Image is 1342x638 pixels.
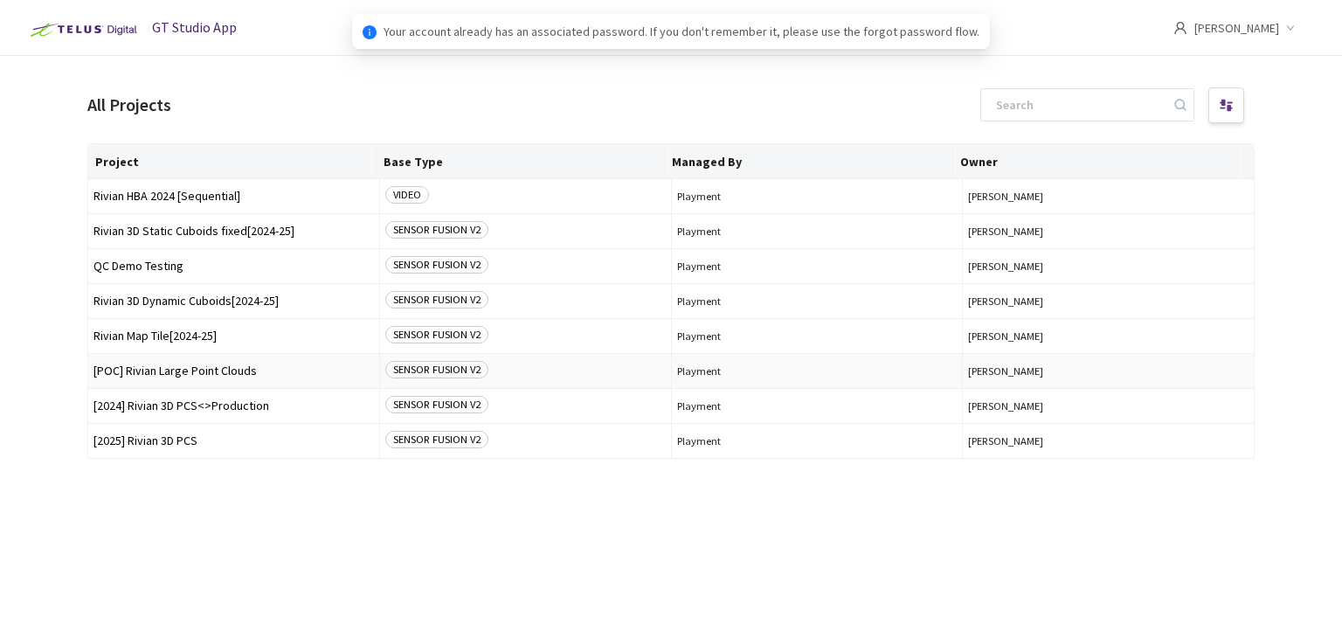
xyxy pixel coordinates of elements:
[986,89,1172,121] input: Search
[93,434,374,447] span: [2025] Rivian 3D PCS
[1286,24,1295,32] span: down
[21,16,142,44] img: Telus
[968,295,1249,308] button: [PERSON_NAME]
[677,295,958,308] span: Playment
[93,295,374,308] span: Rivian 3D Dynamic Cuboids[2024-25]
[384,22,979,41] span: Your account already has an associated password. If you don't remember it, please use the forgot ...
[385,431,488,448] span: SENSOR FUSION V2
[968,225,1249,238] button: [PERSON_NAME]
[677,190,958,203] span: Playment
[677,225,958,238] span: Playment
[953,144,1242,179] th: Owner
[93,329,374,343] span: Rivian Map Tile[2024-25]
[87,91,171,118] div: All Projects
[152,18,237,36] span: GT Studio App
[677,329,958,343] span: Playment
[385,361,488,378] span: SENSOR FUSION V2
[968,190,1249,203] button: [PERSON_NAME]
[363,25,377,39] span: info-circle
[385,186,429,204] span: VIDEO
[93,260,374,273] span: QC Demo Testing
[677,434,958,447] span: Playment
[968,329,1249,343] button: [PERSON_NAME]
[968,434,1249,447] button: [PERSON_NAME]
[968,260,1249,273] button: [PERSON_NAME]
[377,144,665,179] th: Base Type
[665,144,953,179] th: Managed By
[385,291,488,309] span: SENSOR FUSION V2
[93,190,374,203] span: Rivian HBA 2024 [Sequential]
[1173,21,1187,35] span: user
[93,399,374,413] span: [2024] Rivian 3D PCS<>Production
[677,399,958,413] span: Playment
[385,396,488,413] span: SENSOR FUSION V2
[385,221,488,239] span: SENSOR FUSION V2
[88,144,377,179] th: Project
[677,364,958,378] span: Playment
[968,364,1249,378] button: [PERSON_NAME]
[677,260,958,273] span: Playment
[968,399,1249,413] button: [PERSON_NAME]
[93,364,374,378] span: [POC] Rivian Large Point Clouds
[93,225,374,238] span: Rivian 3D Static Cuboids fixed[2024-25]
[385,256,488,274] span: SENSOR FUSION V2
[385,326,488,343] span: SENSOR FUSION V2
